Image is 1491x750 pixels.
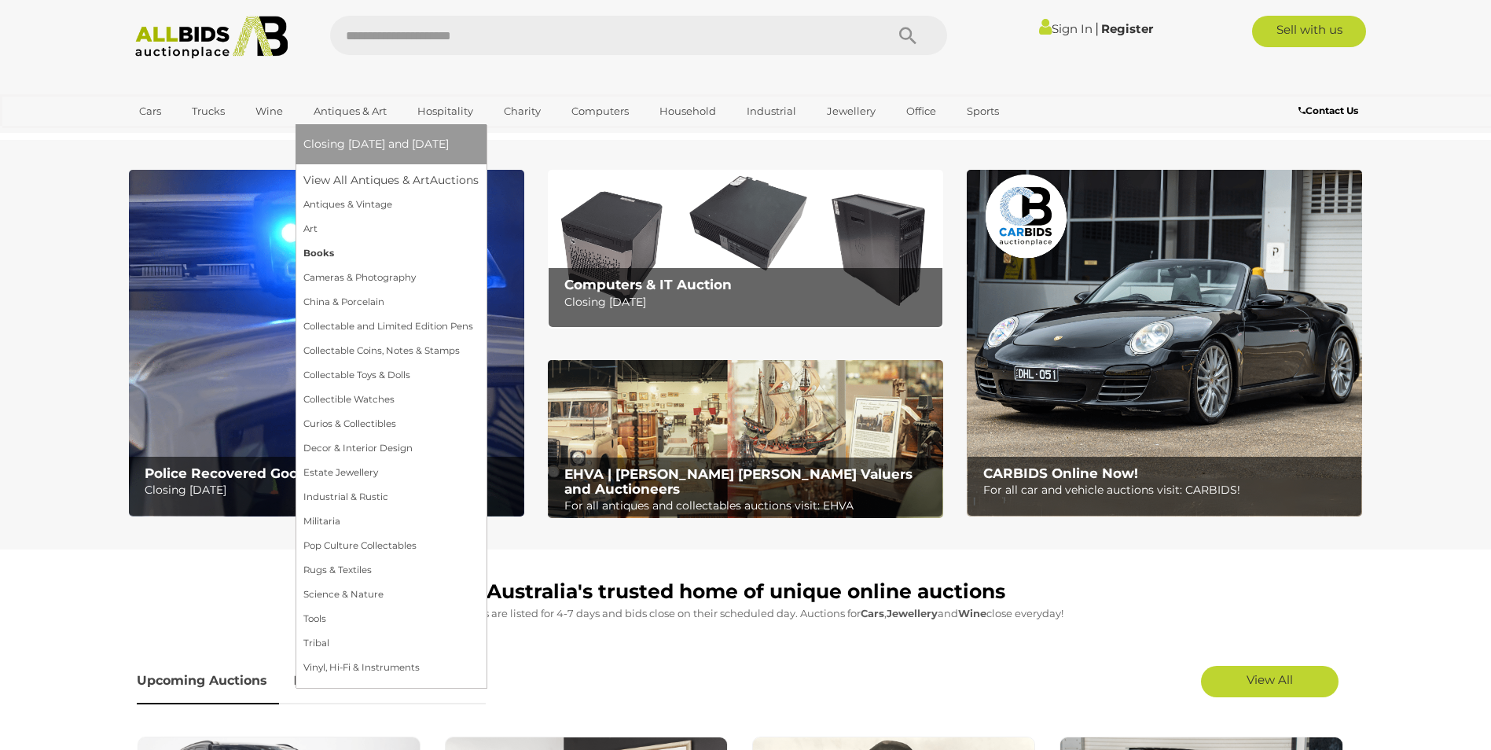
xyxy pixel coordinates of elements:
a: Jewellery [817,98,886,124]
img: EHVA | Evans Hastings Valuers and Auctioneers [548,360,943,519]
a: Sign In [1039,21,1093,36]
a: Industrial [736,98,806,124]
span: | [1095,20,1099,37]
a: Trucks [182,98,235,124]
b: Contact Us [1298,105,1358,116]
strong: Cars [861,607,884,619]
a: View All [1201,666,1339,697]
img: Computers & IT Auction [548,170,943,328]
b: Police Recovered Goods [145,465,314,481]
img: CARBIDS Online Now! [967,170,1362,517]
a: Cars [129,98,171,124]
a: EHVA | Evans Hastings Valuers and Auctioneers EHVA | [PERSON_NAME] [PERSON_NAME] Valuers and Auct... [548,360,943,519]
a: Household [649,98,726,124]
img: Police Recovered Goods [129,170,524,517]
p: Closing [DATE] [564,292,935,312]
span: View All [1247,672,1293,687]
a: Police Recovered Goods Police Recovered Goods Closing [DATE] [129,170,524,517]
a: Charity [494,98,551,124]
p: Closing [DATE] [145,480,515,500]
a: Antiques & Art [303,98,397,124]
a: Computers & IT Auction Computers & IT Auction Closing [DATE] [548,170,943,328]
strong: Wine [958,607,986,619]
a: Past Auctions [281,658,391,704]
h1: Australia's trusted home of unique online auctions [137,581,1355,603]
img: Allbids.com.au [127,16,297,59]
p: For all antiques and collectables auctions visit: EHVA [564,496,935,516]
b: Computers & IT Auction [564,277,732,292]
b: EHVA | [PERSON_NAME] [PERSON_NAME] Valuers and Auctioneers [564,466,913,497]
a: Hospitality [407,98,483,124]
a: Register [1101,21,1153,36]
a: Wine [245,98,293,124]
p: For all car and vehicle auctions visit: CARBIDS! [983,480,1353,500]
a: Office [896,98,946,124]
a: CARBIDS Online Now! CARBIDS Online Now! For all car and vehicle auctions visit: CARBIDS! [967,170,1362,517]
a: Upcoming Auctions [137,658,279,704]
a: Computers [561,98,639,124]
b: CARBIDS Online Now! [983,465,1138,481]
a: Sell with us [1252,16,1366,47]
a: Contact Us [1298,102,1362,119]
strong: Jewellery [887,607,938,619]
a: [GEOGRAPHIC_DATA] [129,124,261,150]
a: Sports [957,98,1009,124]
p: All Auctions are listed for 4-7 days and bids close on their scheduled day. Auctions for , and cl... [137,605,1355,623]
button: Search [869,16,947,55]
